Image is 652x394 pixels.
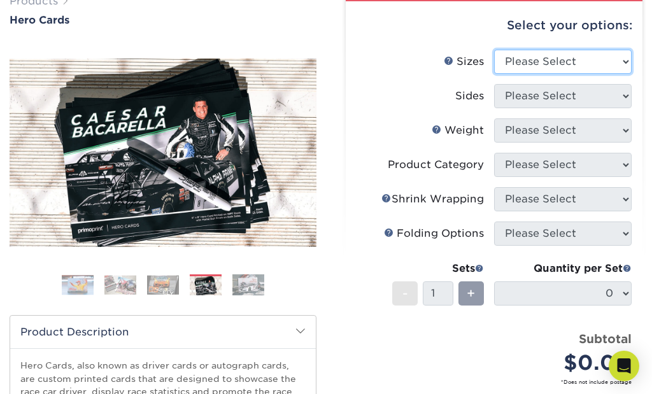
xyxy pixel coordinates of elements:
div: Select your options: [356,1,632,50]
img: Hero Cards 01 [62,275,94,295]
div: Sets [392,261,484,276]
div: Sizes [444,54,484,69]
h2: Product Description [10,316,316,348]
img: Hero Cards 04 [10,59,316,247]
img: Hero Cards 04 [190,276,222,296]
small: *Does not include postage [366,378,632,386]
img: Hero Cards 05 [232,274,264,296]
a: Hero Cards [10,14,316,26]
div: Shrink Wrapping [381,192,484,207]
span: - [402,284,408,303]
div: Sides [455,88,484,104]
img: Hero Cards 03 [147,275,179,295]
strong: Subtotal [579,332,632,346]
div: Quantity per Set [494,261,632,276]
img: Hero Cards 02 [104,275,136,295]
div: $0.00 [504,348,632,378]
span: + [467,284,475,303]
div: Weight [432,123,484,138]
div: Product Category [388,157,484,172]
div: Folding Options [384,226,484,241]
div: Open Intercom Messenger [609,351,639,381]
